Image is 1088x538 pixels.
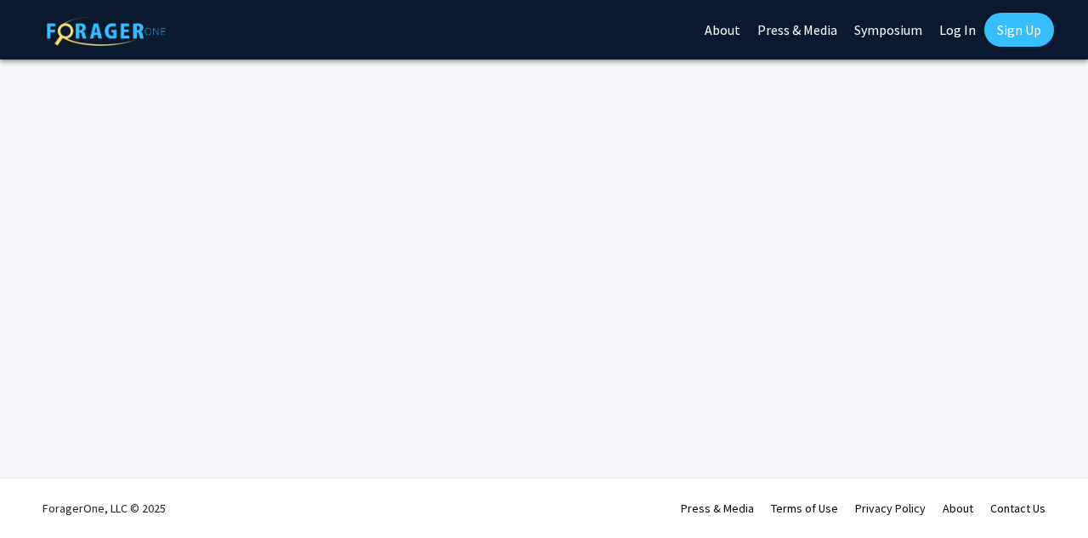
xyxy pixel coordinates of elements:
a: Press & Media [681,501,754,516]
div: ForagerOne, LLC © 2025 [42,479,166,538]
a: Sign Up [984,13,1054,47]
a: Privacy Policy [855,501,926,516]
a: Contact Us [990,501,1045,516]
img: ForagerOne Logo [47,16,166,46]
a: Terms of Use [771,501,838,516]
a: About [943,501,973,516]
